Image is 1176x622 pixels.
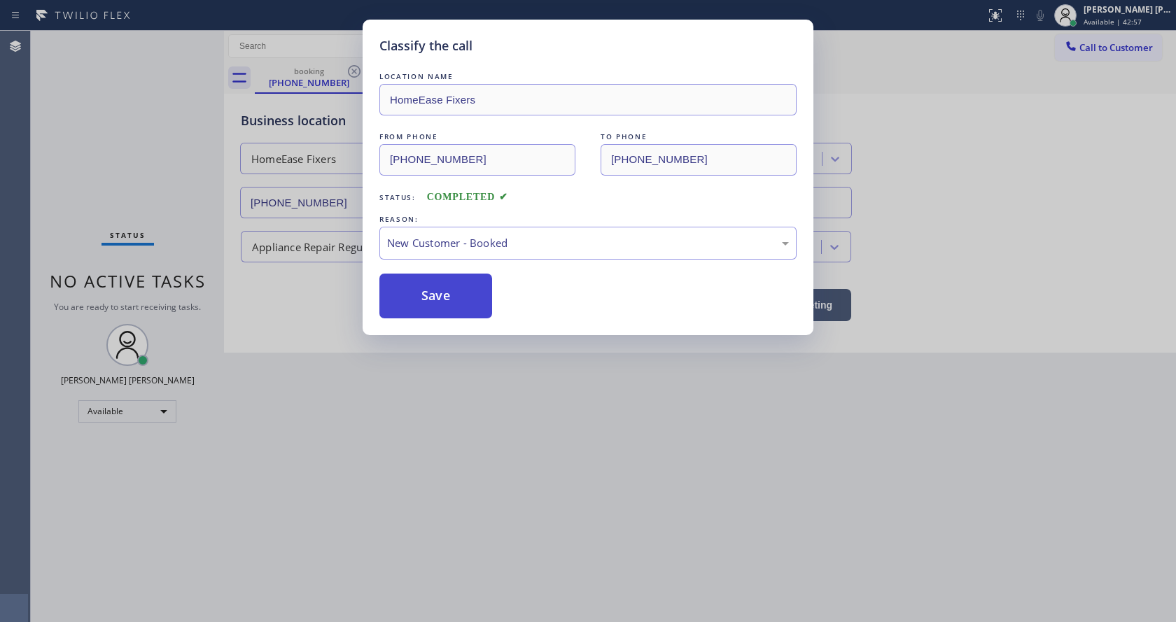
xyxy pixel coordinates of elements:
[379,36,472,55] h5: Classify the call
[379,192,416,202] span: Status:
[601,144,797,176] input: To phone
[387,235,789,251] div: New Customer - Booked
[379,129,575,144] div: FROM PHONE
[379,274,492,318] button: Save
[379,144,575,176] input: From phone
[427,192,508,202] span: COMPLETED
[379,212,797,227] div: REASON:
[379,69,797,84] div: LOCATION NAME
[601,129,797,144] div: TO PHONE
